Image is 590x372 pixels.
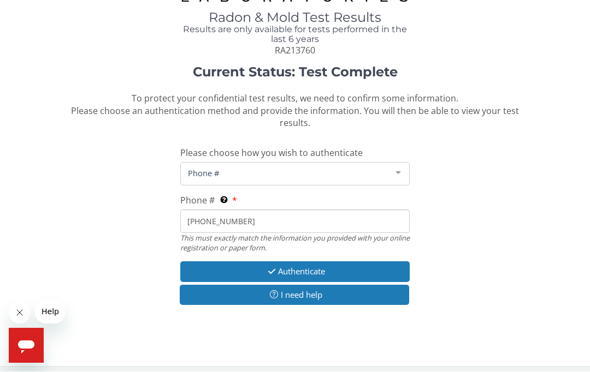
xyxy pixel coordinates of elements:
[193,64,398,80] strong: Current Status: Test Complete
[9,328,44,363] iframe: Button to launch messaging window
[180,25,410,44] h4: Results are only available for tests performed in the last 6 years
[180,147,363,159] span: Please choose how you wish to authenticate
[35,300,65,324] iframe: Message from company
[185,167,387,179] span: Phone #
[180,11,410,25] h1: Radon & Mold Test Results
[180,285,409,305] button: I need help
[71,93,519,130] span: To protect your confidential test results, we need to confirm some information. Please choose an ...
[180,195,215,207] span: Phone #
[9,302,31,324] iframe: Close message
[180,233,410,254] div: This must exactly match the information you provided with your online registration or paper form.
[180,262,410,282] button: Authenticate
[275,45,315,57] span: RA213760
